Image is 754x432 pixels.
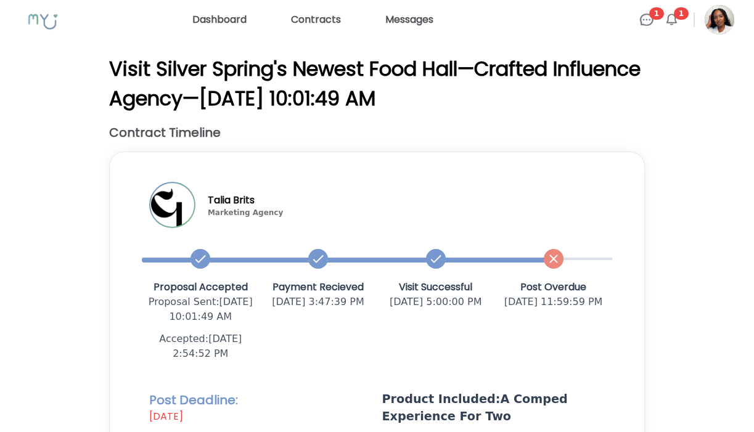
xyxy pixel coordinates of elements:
[109,54,645,113] p: Visit Silver Spring's Newest Food Hall — Crafted Influence Agency — [DATE] 10:01:49 AM
[377,280,494,295] p: Visit Successful
[494,295,612,309] p: [DATE] 11:59:59 PM
[286,10,346,30] a: Contracts
[494,280,612,295] p: Post Overdue
[142,295,260,324] p: Proposal Sent : [DATE] 10:01:49 AM
[382,391,605,425] p: Product Included: A Comped Experience For Two
[649,7,664,20] span: 1
[705,5,734,35] img: Profile
[639,12,654,27] img: Chat
[109,123,645,142] h2: Contract Timeline
[149,409,372,424] p: [DATE]
[664,12,679,27] img: Bell
[187,10,252,30] a: Dashboard
[260,280,377,295] p: Payment Recieved
[674,7,689,20] span: 1
[380,10,438,30] a: Messages
[208,193,283,208] p: Talia Brits
[377,295,494,309] p: [DATE] 5:00:00 PM
[149,391,372,424] h2: Post Deadline:
[208,208,283,218] p: Marketing Agency
[142,332,260,361] p: Accepted: [DATE] 2:54:52 PM
[150,183,194,227] img: Profile
[260,295,377,309] p: [DATE] 3:47:39 PM
[142,280,260,295] p: Proposal Accepted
